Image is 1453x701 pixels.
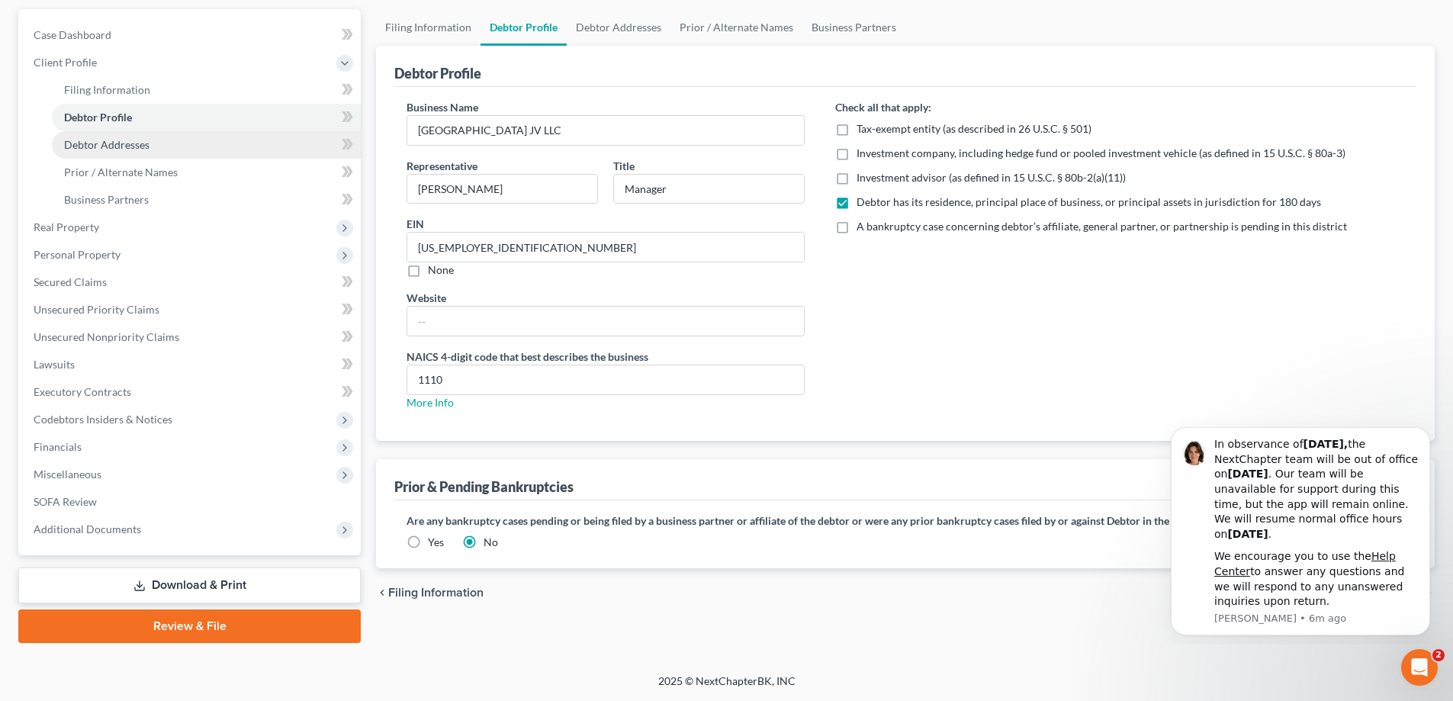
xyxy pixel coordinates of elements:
a: Debtor Profile [52,104,361,131]
span: Business Partners [64,193,149,206]
a: Debtor Profile [481,9,567,46]
label: Are any bankruptcy cases pending or being filed by a business partner or affiliate of the debtor ... [407,513,1404,529]
input: Enter title... [614,175,804,204]
span: Prior / Alternate Names [64,166,178,178]
a: Debtor Addresses [567,9,670,46]
label: No [484,535,498,550]
a: Executory Contracts [21,378,361,406]
span: Filing Information [64,83,150,96]
input: -- [407,307,804,336]
label: Representative [407,158,477,174]
span: Financials [34,440,82,453]
span: Personal Property [34,248,121,261]
input: -- [407,233,804,262]
span: Case Dashboard [34,28,111,41]
a: Lawsuits [21,351,361,378]
span: Tax-exempt entity (as described in 26 U.S.C. § 501) [857,122,1091,135]
a: Prior / Alternate Names [52,159,361,186]
label: NAICS 4-digit code that best describes the business [407,349,648,365]
span: Filing Information [388,587,484,599]
div: Prior & Pending Bankruptcies [394,478,574,496]
span: Lawsuits [34,358,75,371]
label: Check all that apply: [835,99,931,115]
span: Client Profile [34,56,97,69]
div: 2025 © NextChapterBK, INC [292,674,1162,701]
span: Investment advisor (as defined in 15 U.S.C. § 80b-2(a)(11)) [857,171,1126,184]
label: Business Name [407,99,478,115]
span: Codebtors Insiders & Notices [34,413,172,426]
span: Debtor Profile [64,111,132,124]
span: Executory Contracts [34,385,131,398]
label: EIN [407,216,424,232]
a: Unsecured Nonpriority Claims [21,323,361,351]
span: Unsecured Priority Claims [34,303,159,316]
a: More Info [407,396,454,409]
iframe: Intercom notifications message [1148,413,1453,645]
span: SOFA Review [34,495,97,508]
span: Debtor has its residence, principal place of business, or principal assets in jurisdiction for 18... [857,195,1321,208]
span: Secured Claims [34,275,107,288]
a: Filing Information [376,9,481,46]
a: Filing Information [52,76,361,104]
span: 2 [1432,649,1445,661]
input: Enter representative... [407,175,597,204]
a: Business Partners [52,186,361,214]
span: Investment company, including hedge fund or pooled investment vehicle (as defined in 15 U.S.C. § ... [857,146,1345,159]
button: chevron_left Filing Information [376,587,484,599]
label: Website [407,290,446,306]
label: None [428,262,454,278]
a: SOFA Review [21,488,361,516]
a: Review & File [18,609,361,643]
a: Download & Print [18,568,361,603]
a: Debtor Addresses [52,131,361,159]
label: Yes [428,535,444,550]
a: Business Partners [802,9,905,46]
span: Additional Documents [34,523,141,535]
span: Real Property [34,220,99,233]
div: Debtor Profile [394,64,481,82]
i: chevron_left [376,587,388,599]
label: Title [613,158,635,174]
span: Debtor Addresses [64,138,149,151]
input: Enter name... [407,116,804,145]
span: A bankruptcy case concerning debtor’s affiliate, general partner, or partnership is pending in th... [857,220,1347,233]
a: Unsecured Priority Claims [21,296,361,323]
iframe: Intercom live chat [1401,649,1438,686]
a: Prior / Alternate Names [670,9,802,46]
span: Unsecured Nonpriority Claims [34,330,179,343]
span: Miscellaneous [34,468,101,481]
a: Case Dashboard [21,21,361,49]
a: Secured Claims [21,269,361,296]
input: XXXX [407,365,804,394]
